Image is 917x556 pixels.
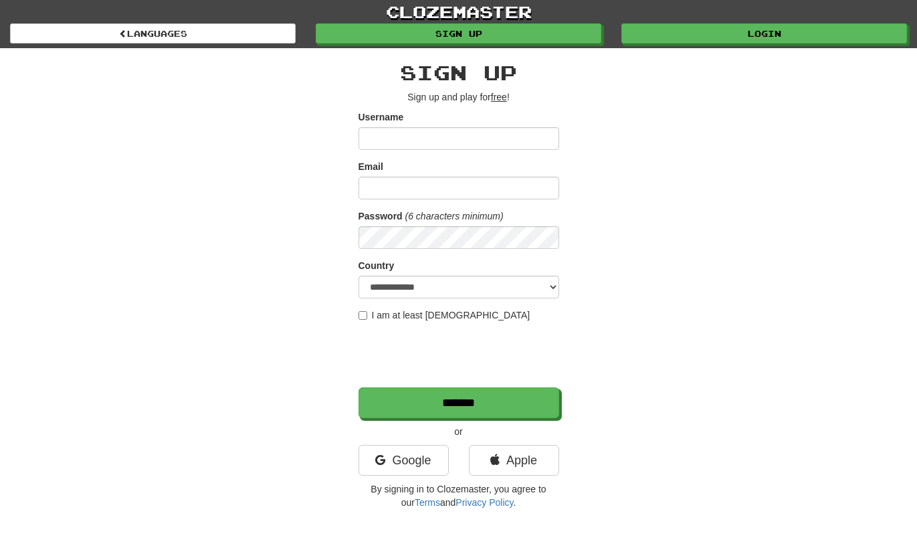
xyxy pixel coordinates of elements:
[359,259,395,272] label: Country
[359,160,383,173] label: Email
[316,23,601,43] a: Sign up
[10,23,296,43] a: Languages
[359,445,449,476] a: Google
[621,23,907,43] a: Login
[455,497,513,508] a: Privacy Policy
[469,445,559,476] a: Apple
[359,62,559,84] h2: Sign up
[491,92,507,102] u: free
[359,311,367,320] input: I am at least [DEMOGRAPHIC_DATA]
[359,329,562,381] iframe: reCAPTCHA
[359,90,559,104] p: Sign up and play for !
[415,497,440,508] a: Terms
[359,209,403,223] label: Password
[359,308,530,322] label: I am at least [DEMOGRAPHIC_DATA]
[359,425,559,438] p: or
[359,110,404,124] label: Username
[359,482,559,509] p: By signing in to Clozemaster, you agree to our and .
[405,211,504,221] em: (6 characters minimum)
